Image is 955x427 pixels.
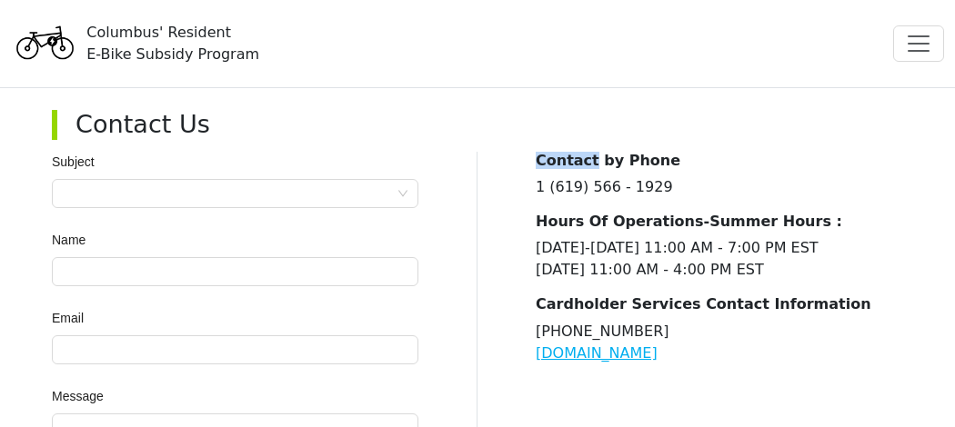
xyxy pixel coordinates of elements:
[52,386,116,406] label: Message
[52,230,98,250] label: Name
[536,321,903,364] p: [PHONE_NUMBER]
[536,237,903,281] p: [DATE]-[DATE] 11:00 AM - 7:00 PM EST [DATE] 11:00 AM - 4:00 PM EST
[11,32,259,54] a: Columbus' ResidentE-Bike Subsidy Program
[536,344,658,362] a: [DOMAIN_NAME]
[75,110,885,140] h3: Contact Us
[536,213,842,230] strong: Hours Of Operations-Summer Hours :
[536,176,903,198] p: 1 (619) 566 - 1929
[52,308,96,328] label: Email
[52,257,418,286] input: Name
[52,335,418,364] input: Email
[11,12,79,75] img: Program logo
[536,295,871,313] strong: Cardholder Services Contact Information
[536,152,680,169] strong: Contact by Phone
[86,22,259,65] div: Columbus' Resident E-Bike Subsidy Program
[893,25,944,62] button: Toggle navigation
[52,152,107,172] label: Subject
